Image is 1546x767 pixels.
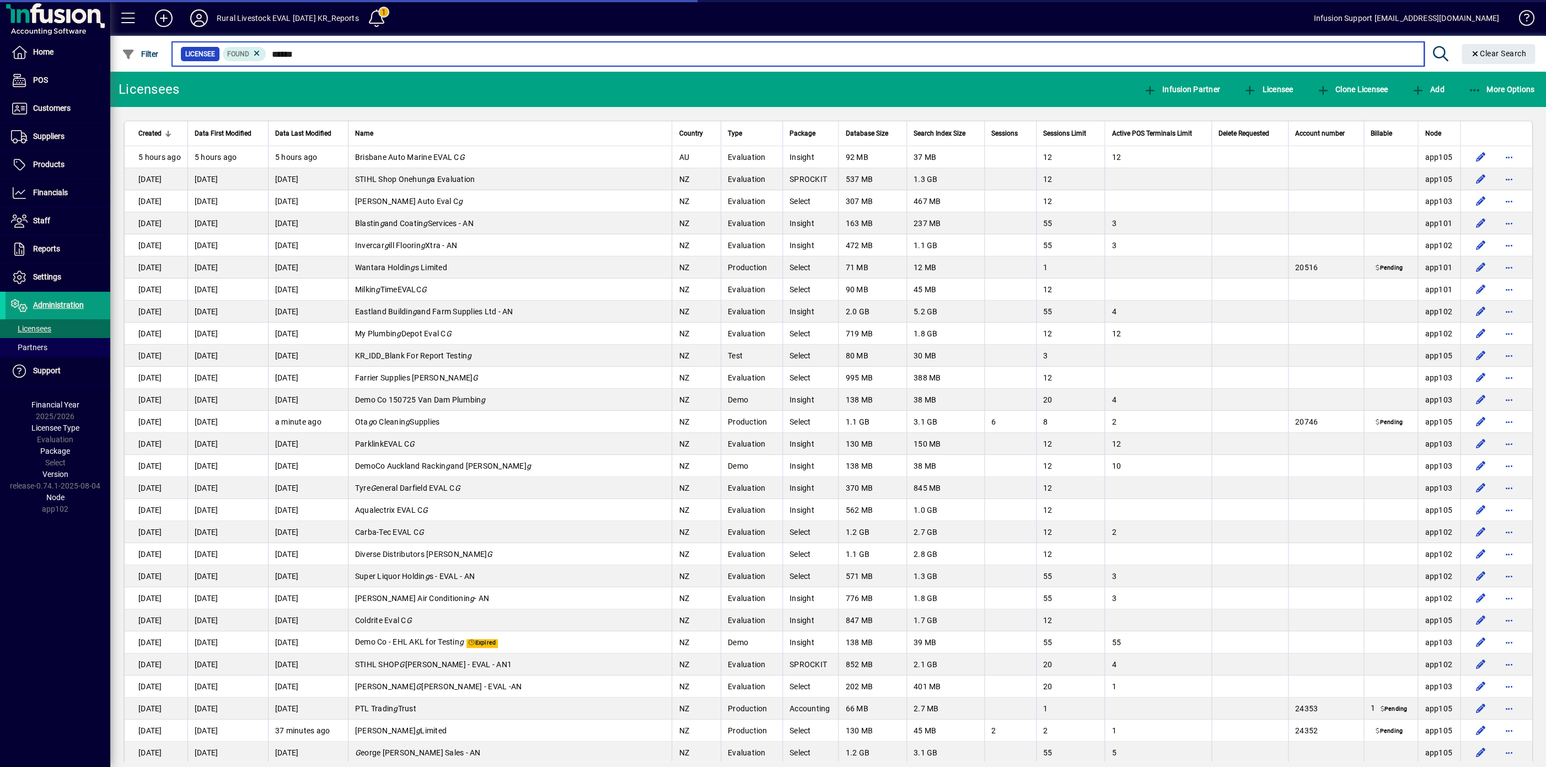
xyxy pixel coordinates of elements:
[1500,656,1518,673] button: More options
[268,367,348,389] td: [DATE]
[1472,192,1489,210] button: Edit
[396,329,401,338] em: g
[1472,589,1489,607] button: Edit
[125,301,187,323] td: [DATE]
[782,190,838,212] td: Select
[1472,700,1489,717] button: Edit
[906,234,984,256] td: 1.1 GB
[1472,523,1489,541] button: Edit
[1112,127,1191,140] span: Active POS Terminals Limit
[1500,567,1518,585] button: More options
[355,153,465,162] span: Brisbane Auto Marine EVAL C
[782,411,838,433] td: Select
[268,301,348,323] td: [DATE]
[6,39,110,66] a: Home
[187,168,268,190] td: [DATE]
[914,127,978,140] div: Search Index Size
[6,338,110,357] a: Partners
[187,345,268,367] td: [DATE]
[721,367,782,389] td: Evaluation
[1472,148,1489,166] button: Edit
[268,389,348,411] td: [DATE]
[268,234,348,256] td: [DATE]
[845,127,888,140] span: Database Size
[1425,307,1452,316] span: app102.prod.infusionbusinesssoftware.com
[906,146,984,168] td: 37 MB
[410,263,415,272] em: g
[838,411,906,433] td: 1.1 GB
[355,241,458,250] span: Invercar ill Floorin Xtra - AN
[268,411,348,433] td: a minute ago
[721,301,782,323] td: Evaluation
[1462,44,1536,64] button: Clear
[268,168,348,190] td: [DATE]
[217,9,359,27] div: Rural Livestock EVAL [DATE] KR_Reports
[1036,146,1105,168] td: 12
[1472,170,1489,188] button: Edit
[1500,413,1518,431] button: More options
[1425,285,1452,294] span: app101.prod.infusionbusinesssoftware.com
[1472,545,1489,563] button: Edit
[1472,656,1489,673] button: Edit
[1425,127,1441,140] span: Node
[1104,212,1211,234] td: 3
[33,160,65,169] span: Products
[1500,678,1518,695] button: More options
[721,345,782,367] td: Test
[187,301,268,323] td: [DATE]
[6,357,110,385] a: Support
[1510,2,1532,38] a: Knowledge Base
[33,366,61,375] span: Support
[721,323,782,345] td: Evaluation
[906,389,984,411] td: 38 MB
[1241,79,1296,99] button: Licensee
[125,234,187,256] td: [DATE]
[33,272,61,281] span: Settings
[1425,219,1452,228] span: app101.prod.infusionbusinesssoftware.com
[187,212,268,234] td: [DATE]
[11,343,47,352] span: Partners
[838,301,906,323] td: 2.0 GB
[6,95,110,122] a: Customers
[1425,373,1452,382] span: app103.prod.infusionbusinesssoftware.com
[1043,127,1098,140] div: Sessions Limit
[672,345,721,367] td: NZ
[355,219,474,228] span: Blastin and Coatin Services - AN
[458,197,463,206] em: g
[1036,301,1105,323] td: 55
[355,373,479,382] span: Farrier Supplies [PERSON_NAME]
[721,256,782,278] td: Production
[991,127,1018,140] span: Sessions
[355,285,427,294] span: Milkin TimeEVALC
[355,127,373,140] span: Name
[782,256,838,278] td: Select
[672,278,721,301] td: NZ
[1500,170,1518,188] button: More options
[268,190,348,212] td: [DATE]
[268,146,348,168] td: 5 hours ago
[1500,148,1518,166] button: More options
[125,256,187,278] td: [DATE]
[906,367,984,389] td: 388 MB
[1470,49,1527,58] span: Clear Search
[6,235,110,263] a: Reports
[1500,545,1518,563] button: More options
[138,127,181,140] div: Created
[1468,85,1535,94] span: More Options
[119,44,162,64] button: Filter
[1425,197,1452,206] span: app103.prod.infusionbusinesssoftware.com
[195,127,251,140] span: Data First Modified
[838,212,906,234] td: 163 MB
[1408,79,1447,99] button: Add
[1472,303,1489,320] button: Edit
[1140,79,1223,99] button: Infusion Partner
[187,190,268,212] td: [DATE]
[1472,722,1489,739] button: Edit
[138,127,162,140] span: Created
[33,104,71,112] span: Customers
[125,345,187,367] td: [DATE]
[355,307,513,316] span: Eastland Buildin and Farm Supplies Ltd - AN
[1500,325,1518,342] button: More options
[1104,323,1211,345] td: 12
[1500,612,1518,629] button: More options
